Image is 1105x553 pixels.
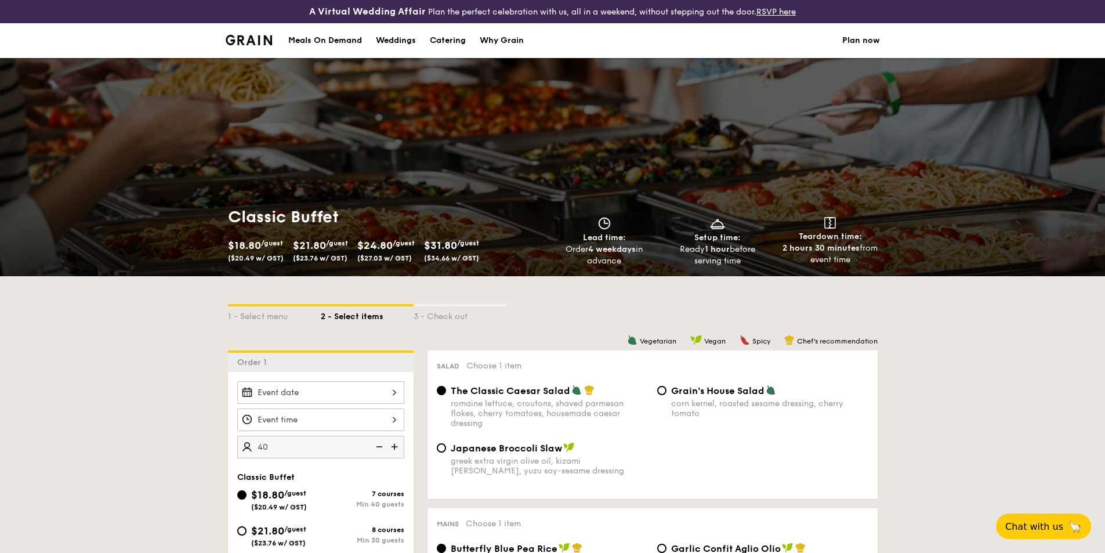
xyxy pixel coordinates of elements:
span: Choose 1 item [466,361,521,371]
img: icon-vegan.f8ff3823.svg [690,335,702,345]
input: Garlic Confit Aglio Oliosuper garlicfied oil, slow baked cherry tomatoes, garden fresh thyme [657,544,666,553]
span: $31.80 [424,239,457,252]
span: ($23.76 w/ GST) [251,539,306,547]
span: /guest [284,525,306,533]
span: ($34.66 w/ GST) [424,254,479,262]
div: 3 - Check out [414,306,506,323]
span: Chef's recommendation [797,337,878,345]
a: RSVP here [756,7,796,17]
input: Event date [237,381,404,404]
span: ($20.49 w/ GST) [251,503,307,511]
button: Chat with us🦙 [996,514,1091,539]
div: from event time [778,243,882,266]
h4: A Virtual Wedding Affair [309,5,426,19]
span: /guest [261,239,283,247]
span: $18.80 [251,489,284,501]
img: icon-chef-hat.a58ddaea.svg [795,543,806,553]
span: Japanese Broccoli Slaw [451,443,562,454]
input: Japanese Broccoli Slawgreek extra virgin olive oil, kizami [PERSON_NAME], yuzu soy-sesame dressing [437,443,446,453]
img: icon-vegetarian.fe4039eb.svg [766,385,776,395]
strong: 4 weekdays [588,244,636,254]
span: /guest [326,239,348,247]
span: Salad [437,362,459,370]
input: Event time [237,409,404,431]
input: $21.80/guest($23.76 w/ GST)8 coursesMin 30 guests [237,526,247,536]
img: icon-vegetarian.fe4039eb.svg [627,335,637,345]
span: Vegetarian [640,337,676,345]
strong: 2 hours 30 minutes [782,243,860,253]
img: icon-vegan.f8ff3823.svg [559,543,570,553]
span: $21.80 [293,239,326,252]
span: 🦙 [1068,520,1082,533]
span: $21.80 [251,525,284,537]
span: Order 1 [237,357,271,367]
div: 7 courses [321,490,404,498]
img: icon-chef-hat.a58ddaea.svg [784,335,795,345]
span: $18.80 [228,239,261,252]
div: Meals On Demand [288,23,362,58]
div: romaine lettuce, croutons, shaved parmesan flakes, cherry tomatoes, housemade caesar dressing [451,399,648,428]
div: 2 - Select items [321,306,414,323]
img: icon-reduce.1d2dbef1.svg [369,436,387,458]
span: Mains [437,520,459,528]
img: icon-vegan.f8ff3823.svg [782,543,794,553]
input: Butterfly Blue Pea Riceshallots, coriander, supergarlicfied oil, blue pea flower [437,544,446,553]
span: ($23.76 w/ GST) [293,254,347,262]
span: Vegan [704,337,726,345]
div: Min 40 guests [321,500,404,508]
img: icon-spicy.37a8142b.svg [740,335,750,345]
div: Plan the perfect celebration with us, all in a weekend, without stepping out the door. [219,5,887,19]
img: icon-chef-hat.a58ddaea.svg [572,543,582,553]
a: Logotype [226,35,273,45]
img: icon-dish.430c3a2e.svg [709,217,726,230]
span: /guest [284,489,306,497]
span: Teardown time: [799,232,862,241]
img: icon-teardown.65201eee.svg [824,217,836,229]
strong: 1 hour [705,244,730,254]
img: icon-add.58712e84.svg [387,436,404,458]
a: Weddings [369,23,423,58]
img: icon-vegan.f8ff3823.svg [563,442,575,453]
span: Spicy [752,337,770,345]
div: Why Grain [480,23,524,58]
span: Classic Buffet [237,472,295,482]
span: Chat with us [1005,521,1063,532]
input: The Classic Caesar Saladromaine lettuce, croutons, shaved parmesan flakes, cherry tomatoes, house... [437,386,446,395]
span: ($27.03 w/ GST) [357,254,412,262]
div: corn kernel, roasted sesame dressing, cherry tomato [671,399,868,418]
div: Weddings [376,23,416,58]
img: icon-chef-hat.a58ddaea.svg [584,385,595,395]
span: Lead time: [583,233,626,243]
img: icon-vegetarian.fe4039eb.svg [571,385,582,395]
div: 1 - Select menu [228,306,321,323]
span: Setup time: [694,233,741,243]
span: Choose 1 item [466,519,521,529]
div: Ready before serving time [665,244,769,267]
input: $18.80/guest($20.49 w/ GST)7 coursesMin 40 guests [237,490,247,500]
img: Grain [226,35,273,45]
img: icon-clock.2db775ea.svg [596,217,613,230]
span: Grain's House Salad [671,385,765,396]
div: greek extra virgin olive oil, kizami [PERSON_NAME], yuzu soy-sesame dressing [451,456,648,476]
input: Grain's House Saladcorn kernel, roasted sesame dressing, cherry tomato [657,386,666,395]
div: Catering [430,23,466,58]
div: Min 30 guests [321,536,404,544]
div: 8 courses [321,526,404,534]
h1: Classic Buffet [228,207,548,227]
input: Number of guests [237,436,404,458]
a: Why Grain [473,23,531,58]
span: $24.80 [357,239,393,252]
div: Order in advance [553,244,657,267]
a: Plan now [842,23,880,58]
a: Meals On Demand [281,23,369,58]
span: The Classic Caesar Salad [451,385,570,396]
span: /guest [457,239,479,247]
span: ($20.49 w/ GST) [228,254,284,262]
span: /guest [393,239,415,247]
a: Catering [423,23,473,58]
